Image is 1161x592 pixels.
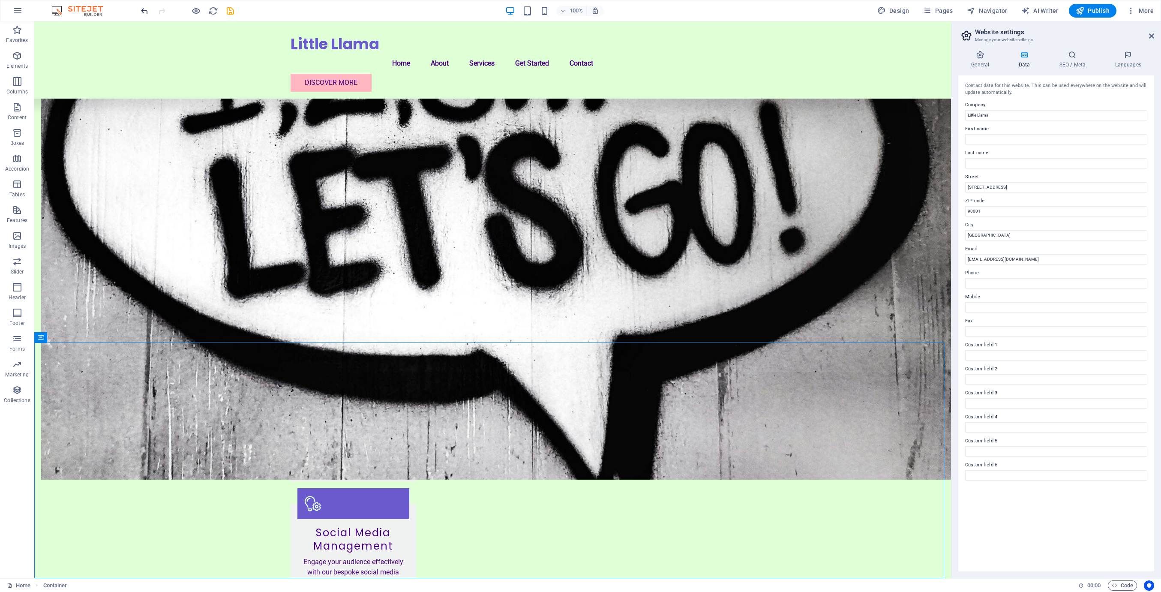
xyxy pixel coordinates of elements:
[9,191,25,198] p: Tables
[874,4,913,18] div: Design (Ctrl+Alt+Y)
[965,364,1147,374] label: Custom field 2
[1123,4,1157,18] button: More
[591,7,599,15] i: On resize automatically adjust zoom level to fit chosen device.
[1069,4,1116,18] button: Publish
[975,28,1154,36] h2: Website settings
[191,6,201,16] button: Click here to leave preview mode and continue editing
[965,412,1147,422] label: Custom field 4
[967,6,1008,15] span: Navigator
[965,436,1147,446] label: Custom field 5
[1076,6,1110,15] span: Publish
[965,244,1147,254] label: Email
[1046,51,1102,69] h4: SEO / Meta
[9,243,26,249] p: Images
[7,580,30,591] a: Click to cancel selection. Double-click to open Pages
[140,6,150,16] i: Undo: change_data (Ctrl+Z)
[965,124,1147,134] label: First name
[208,6,218,16] i: Reload page
[1108,580,1137,591] button: Code
[965,388,1147,398] label: Custom field 3
[43,580,67,591] nav: breadcrumb
[1102,51,1154,69] h4: Languages
[49,6,114,16] img: Editor Logo
[6,37,28,44] p: Favorites
[5,165,29,172] p: Accordion
[1144,580,1154,591] button: Usercentrics
[43,580,67,591] span: Click to select. Double-click to edit
[965,172,1147,182] label: Street
[225,6,235,16] button: save
[8,114,27,121] p: Content
[965,460,1147,470] label: Custom field 6
[874,4,913,18] button: Design
[1087,580,1101,591] span: 00 00
[965,196,1147,206] label: ZIP code
[139,6,150,16] button: undo
[965,340,1147,350] label: Custom field 1
[965,268,1147,278] label: Phone
[4,397,30,404] p: Collections
[1021,6,1059,15] span: AI Writer
[5,371,29,378] p: Marketing
[975,36,1137,44] h3: Manage your website settings
[11,268,24,275] p: Slider
[965,292,1147,302] label: Mobile
[225,6,235,16] i: Save (Ctrl+S)
[1127,6,1154,15] span: More
[1112,580,1133,591] span: Code
[1078,580,1101,591] h6: Session time
[9,320,25,327] p: Footer
[877,6,909,15] span: Design
[7,217,27,224] p: Features
[1018,4,1062,18] button: AI Writer
[9,346,25,352] p: Forms
[965,82,1147,96] div: Contact data for this website. This can be used everywhere on the website and will update automat...
[923,6,953,15] span: Pages
[6,88,28,95] p: Columns
[208,6,218,16] button: reload
[1005,51,1046,69] h4: Data
[10,140,24,147] p: Boxes
[6,63,28,69] p: Elements
[965,148,1147,158] label: Last name
[963,4,1011,18] button: Navigator
[556,6,587,16] button: 100%
[965,316,1147,326] label: Fax
[958,51,1005,69] h4: General
[965,100,1147,110] label: Company
[569,6,583,16] h6: 100%
[1093,582,1095,589] span: :
[965,220,1147,230] label: City
[919,4,956,18] button: Pages
[9,294,26,301] p: Header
